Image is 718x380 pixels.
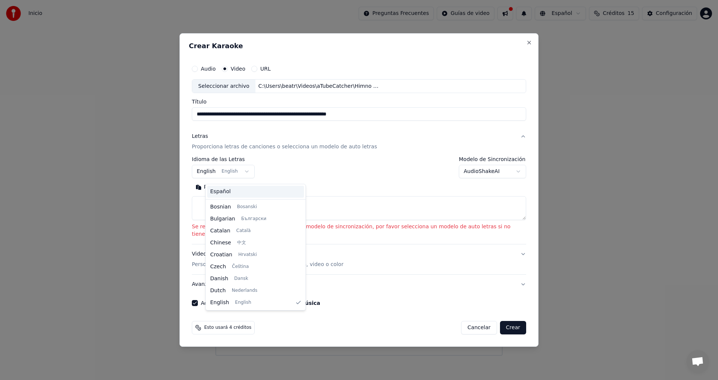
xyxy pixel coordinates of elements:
[232,264,249,270] span: Čeština
[210,287,226,294] span: Dutch
[238,252,257,258] span: Hrvatski
[210,215,235,223] span: Bulgarian
[210,263,226,271] span: Czech
[210,251,232,259] span: Croatian
[234,276,248,282] span: Dansk
[237,204,257,210] span: Bosanski
[210,188,231,195] span: Español
[210,275,228,282] span: Danish
[210,203,231,211] span: Bosnian
[210,299,229,306] span: English
[241,216,266,222] span: Български
[210,239,231,247] span: Chinese
[235,300,251,306] span: English
[236,228,251,234] span: Català
[232,288,257,294] span: Nederlands
[237,240,246,246] span: 中文
[210,227,230,235] span: Catalan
